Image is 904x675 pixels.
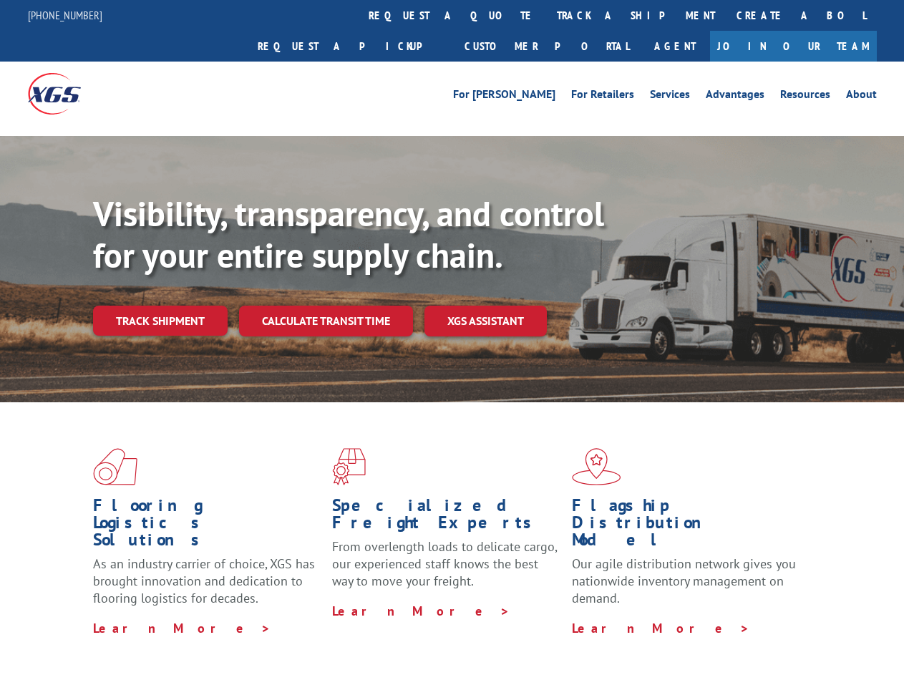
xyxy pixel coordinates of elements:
[332,603,510,619] a: Learn More >
[332,538,560,602] p: From overlength loads to delicate cargo, our experienced staff knows the best way to move your fr...
[247,31,454,62] a: Request a pickup
[93,448,137,485] img: xgs-icon-total-supply-chain-intelligence-red
[453,89,555,105] a: For [PERSON_NAME]
[780,89,830,105] a: Resources
[650,89,690,105] a: Services
[572,497,800,555] h1: Flagship Distribution Model
[93,191,604,277] b: Visibility, transparency, and control for your entire supply chain.
[706,89,764,105] a: Advantages
[846,89,877,105] a: About
[572,555,796,606] span: Our agile distribution network gives you nationwide inventory management on demand.
[93,306,228,336] a: Track shipment
[572,620,750,636] a: Learn More >
[93,555,315,606] span: As an industry carrier of choice, XGS has brought innovation and dedication to flooring logistics...
[424,306,547,336] a: XGS ASSISTANT
[239,306,413,336] a: Calculate transit time
[640,31,710,62] a: Agent
[571,89,634,105] a: For Retailers
[454,31,640,62] a: Customer Portal
[710,31,877,62] a: Join Our Team
[332,448,366,485] img: xgs-icon-focused-on-flooring-red
[332,497,560,538] h1: Specialized Freight Experts
[93,620,271,636] a: Learn More >
[572,448,621,485] img: xgs-icon-flagship-distribution-model-red
[28,8,102,22] a: [PHONE_NUMBER]
[93,497,321,555] h1: Flooring Logistics Solutions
